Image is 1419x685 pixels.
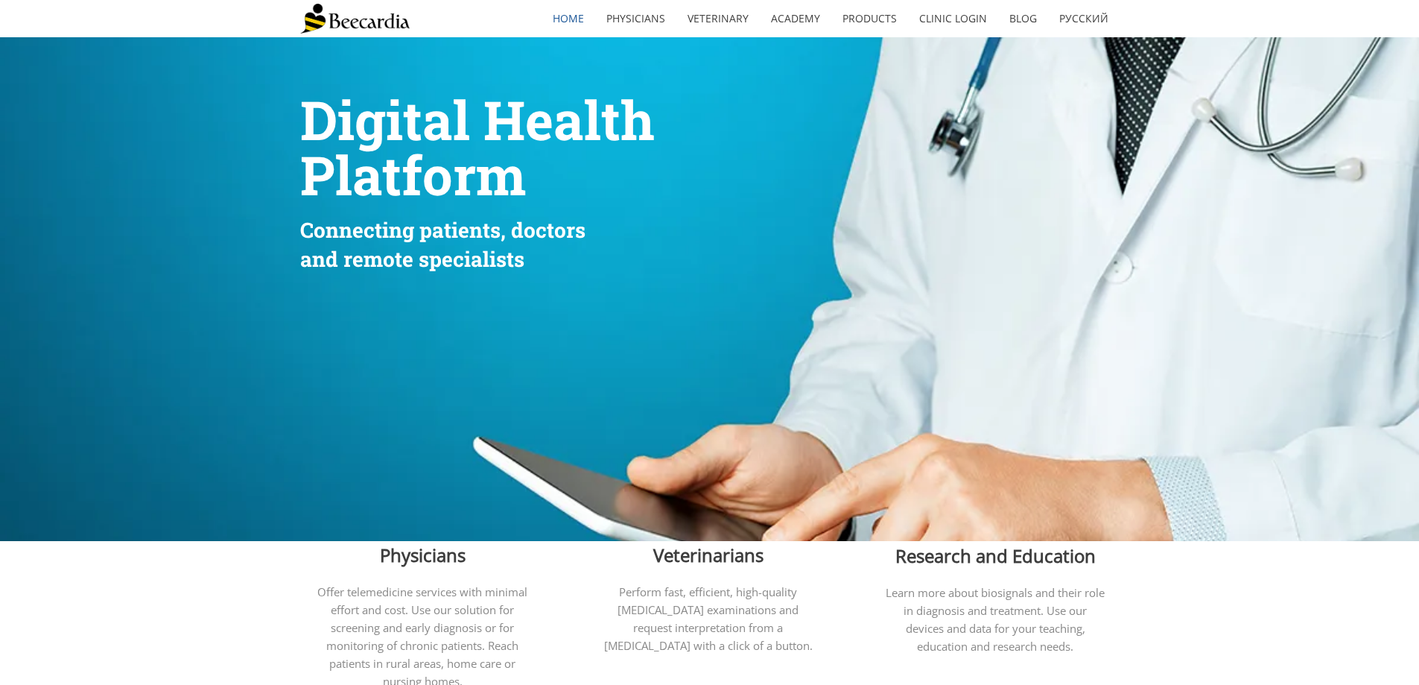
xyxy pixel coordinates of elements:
a: home [542,1,595,36]
a: Products [831,1,908,36]
a: Physicians [595,1,676,36]
a: Blog [998,1,1048,36]
a: Русский [1048,1,1120,36]
span: Veterinarians [653,543,764,567]
a: Academy [760,1,831,36]
a: Veterinary [676,1,760,36]
span: Perform fast, efficient, high-quality [MEDICAL_DATA] examinations and request interpretation from... [604,584,813,653]
span: Physicians [380,543,466,567]
span: Digital Health [300,84,655,155]
a: Clinic Login [908,1,998,36]
span: Connecting patients, doctors [300,216,585,244]
span: Research and Education [895,543,1096,568]
span: Learn more about biosignals and their role in diagnosis and treatment. Use our devices and data f... [886,585,1105,654]
span: and remote specialists [300,245,524,273]
img: Beecardia [300,4,410,34]
span: Platform [300,139,526,210]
